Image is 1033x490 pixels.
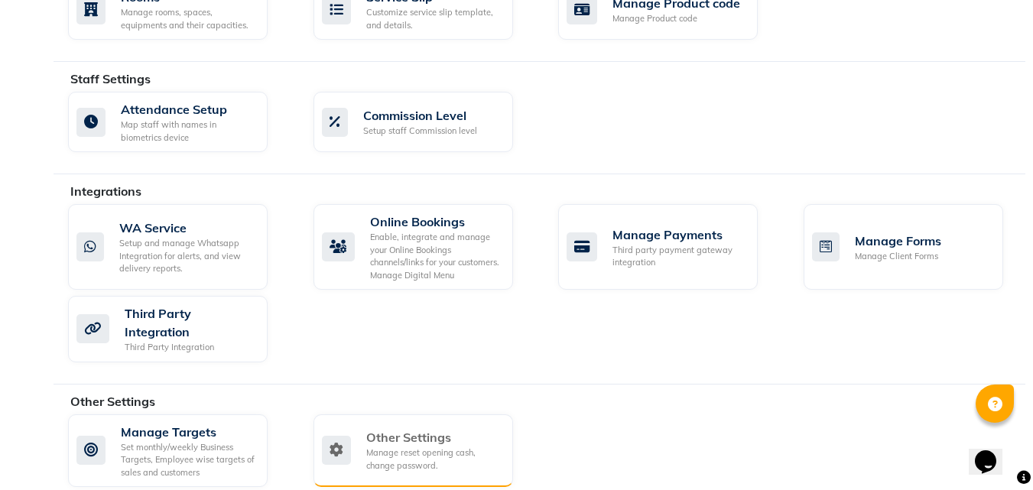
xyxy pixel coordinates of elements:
div: Manage Forms [855,232,941,250]
div: Commission Level [363,106,477,125]
div: Map staff with names in biometrics device [121,118,255,144]
div: Online Bookings [370,213,501,231]
div: Enable, integrate and manage your Online Bookings channels/links for your customers. Manage Digit... [370,231,501,281]
a: Attendance SetupMap staff with names in biometrics device [68,92,291,152]
div: Other Settings [366,428,501,446]
div: Set monthly/weekly Business Targets, Employee wise targets of sales and customers [121,441,255,479]
a: Third Party IntegrationThird Party Integration [68,296,291,362]
a: WA ServiceSetup and manage Whatsapp Integration for alerts, and view delivery reports. [68,204,291,290]
div: Third party payment gateway integration [612,244,746,269]
a: Manage FormsManage Client Forms [804,204,1026,290]
div: Manage rooms, spaces, equipments and their capacities. [121,6,255,31]
iframe: chat widget [969,429,1018,475]
a: Other SettingsManage reset opening cash, change password. [313,414,536,488]
a: Online BookingsEnable, integrate and manage your Online Bookings channels/links for your customer... [313,204,536,290]
div: Manage Client Forms [855,250,941,263]
div: Manage Targets [121,423,255,441]
div: Customize service slip template, and details. [366,6,501,31]
div: Attendance Setup [121,100,255,118]
a: Manage PaymentsThird party payment gateway integration [558,204,781,290]
div: WA Service [119,219,255,237]
div: Third Party Integration [125,341,255,354]
div: Setup staff Commission level [363,125,477,138]
div: Manage reset opening cash, change password. [366,446,501,472]
div: Third Party Integration [125,304,255,341]
div: Setup and manage Whatsapp Integration for alerts, and view delivery reports. [119,237,255,275]
a: Manage TargetsSet monthly/weekly Business Targets, Employee wise targets of sales and customers [68,414,291,488]
div: Manage Payments [612,226,746,244]
div: Manage Product code [612,12,740,25]
a: Commission LevelSetup staff Commission level [313,92,536,152]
